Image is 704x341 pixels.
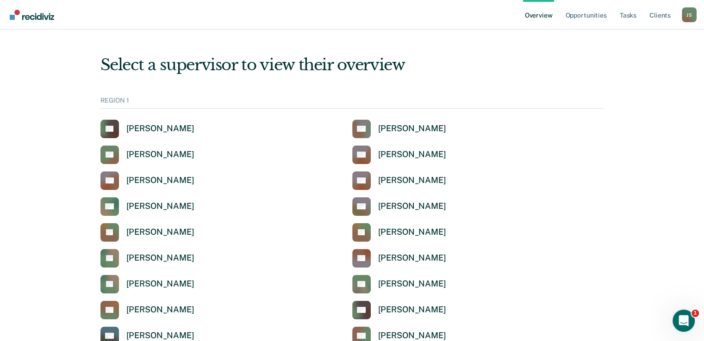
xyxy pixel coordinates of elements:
div: [PERSON_NAME] [378,175,446,186]
div: [PERSON_NAME] [126,123,194,134]
a: [PERSON_NAME] [352,301,446,319]
a: [PERSON_NAME] [352,223,446,242]
a: [PERSON_NAME] [100,146,194,164]
div: [PERSON_NAME] [378,253,446,263]
div: [PERSON_NAME] [378,304,446,315]
div: J S [682,7,697,22]
div: REGION 1 [100,97,604,109]
iframe: Intercom live chat [673,310,695,332]
div: [PERSON_NAME] [126,201,194,212]
div: [PERSON_NAME] [378,149,446,160]
div: [PERSON_NAME] [378,123,446,134]
div: [PERSON_NAME] [126,279,194,289]
span: 1 [692,310,699,317]
a: [PERSON_NAME] [352,171,446,190]
a: [PERSON_NAME] [352,146,446,164]
img: Recidiviz [10,10,54,20]
a: [PERSON_NAME] [100,249,194,268]
a: [PERSON_NAME] [100,197,194,216]
a: [PERSON_NAME] [352,197,446,216]
div: [PERSON_NAME] [126,304,194,315]
div: [PERSON_NAME] [126,253,194,263]
a: [PERSON_NAME] [100,223,194,242]
div: [PERSON_NAME] [378,330,446,341]
div: [PERSON_NAME] [378,227,446,237]
button: Profile dropdown button [682,7,697,22]
a: [PERSON_NAME] [100,275,194,293]
a: [PERSON_NAME] [352,275,446,293]
div: [PERSON_NAME] [126,175,194,186]
div: Select a supervisor to view their overview [100,55,604,74]
div: [PERSON_NAME] [126,149,194,160]
div: [PERSON_NAME] [378,201,446,212]
div: [PERSON_NAME] [126,227,194,237]
a: [PERSON_NAME] [352,120,446,138]
div: [PERSON_NAME] [378,279,446,289]
div: [PERSON_NAME] [126,330,194,341]
a: [PERSON_NAME] [352,249,446,268]
a: [PERSON_NAME] [100,171,194,190]
a: [PERSON_NAME] [100,120,194,138]
a: [PERSON_NAME] [100,301,194,319]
